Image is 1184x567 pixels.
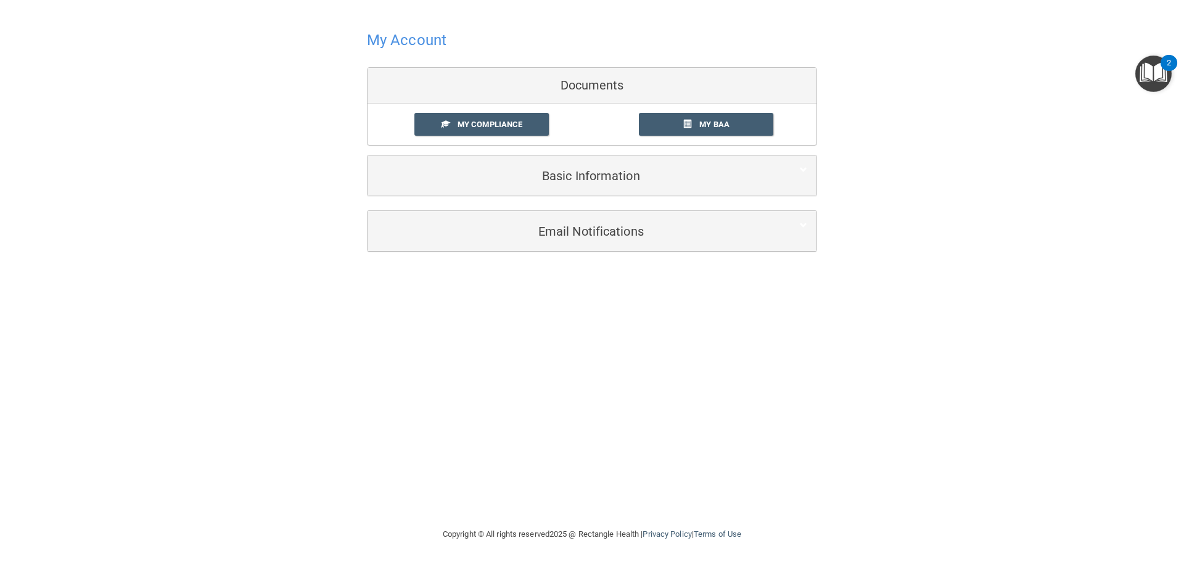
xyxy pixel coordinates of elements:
[1135,56,1172,92] button: Open Resource Center, 2 new notifications
[643,529,691,539] a: Privacy Policy
[1167,63,1171,79] div: 2
[367,32,446,48] h4: My Account
[971,479,1169,529] iframe: Drift Widget Chat Controller
[368,68,816,104] div: Documents
[377,225,770,238] h5: Email Notifications
[377,217,807,245] a: Email Notifications
[694,529,741,539] a: Terms of Use
[377,169,770,183] h5: Basic Information
[699,120,730,129] span: My BAA
[367,515,817,554] div: Copyright © All rights reserved 2025 @ Rectangle Health | |
[458,120,522,129] span: My Compliance
[377,162,807,189] a: Basic Information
